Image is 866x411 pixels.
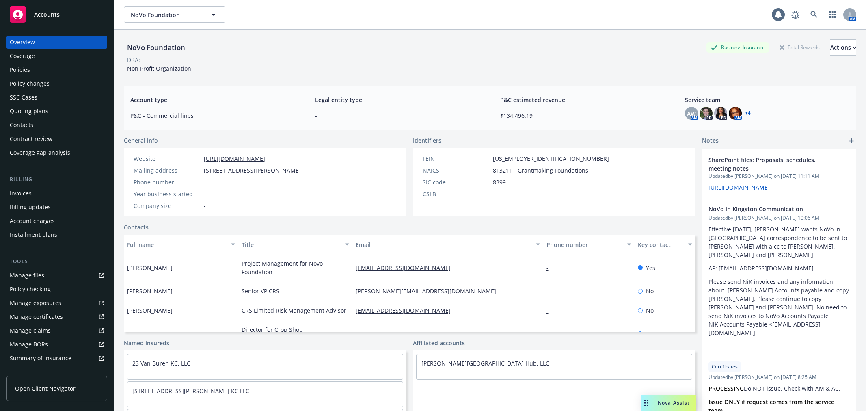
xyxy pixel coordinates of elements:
[702,136,719,146] span: Notes
[806,6,822,23] a: Search
[708,225,850,259] p: Effective [DATE], [PERSON_NAME] wants NoVo in [GEOGRAPHIC_DATA] correspondence to be sent to [PER...
[825,6,841,23] a: Switch app
[546,307,555,314] a: -
[315,95,480,104] span: Legal entity type
[10,50,35,63] div: Coverage
[708,173,850,180] span: Updated by [PERSON_NAME] on [DATE] 11:11 AM
[132,387,249,395] a: [STREET_ADDRESS][PERSON_NAME] KC LLC
[124,136,158,145] span: General info
[124,223,149,231] a: Contacts
[10,366,62,379] div: Policy AI ingestions
[712,363,738,370] span: Certificates
[6,338,107,351] a: Manage BORs
[6,269,107,282] a: Manage files
[127,264,173,272] span: [PERSON_NAME]
[10,324,51,337] div: Manage claims
[708,184,770,191] a: [URL][DOMAIN_NAME]
[204,178,206,186] span: -
[500,95,665,104] span: P&C estimated revenue
[830,39,856,56] button: Actions
[708,205,829,213] span: NoVo in Kingston Communication
[708,384,850,393] p: Do NOT issue. Check with AM & AC.
[641,395,651,411] div: Drag to move
[134,154,201,163] div: Website
[124,6,225,23] button: NoVo Foundation
[638,240,683,249] div: Key contact
[6,175,107,184] div: Billing
[242,287,279,295] span: Senior VP CRS
[708,156,829,173] span: SharePoint files: Proposals, schedules, meeting notes
[134,190,201,198] div: Year business started
[124,42,188,53] div: NoVo Foundation
[847,136,856,146] a: add
[356,330,457,338] a: [EMAIL_ADDRESS][DOMAIN_NAME]
[10,296,61,309] div: Manage exposures
[6,257,107,266] div: Tools
[10,187,32,200] div: Invoices
[423,190,490,198] div: CSLB
[775,42,824,52] div: Total Rewards
[646,306,654,315] span: No
[6,77,107,90] a: Policy changes
[6,296,107,309] a: Manage exposures
[6,50,107,63] a: Coverage
[708,277,850,337] p: Please send NiK invoices and any information about [PERSON_NAME] Accounts payable and copy [PERSO...
[10,146,70,159] div: Coverage gap analysis
[413,339,465,347] a: Affiliated accounts
[15,384,76,393] span: Open Client Navigator
[500,111,665,120] span: $134,496.19
[127,306,173,315] span: [PERSON_NAME]
[493,190,495,198] span: -
[6,3,107,26] a: Accounts
[204,190,206,198] span: -
[10,63,30,76] div: Policies
[493,178,506,186] span: 8399
[706,42,769,52] div: Business Insurance
[124,339,169,347] a: Named insureds
[242,240,341,249] div: Title
[6,63,107,76] a: Policies
[356,307,457,314] a: [EMAIL_ADDRESS][DOMAIN_NAME]
[10,310,63,323] div: Manage certificates
[6,201,107,214] a: Billing updates
[714,107,727,120] img: photo
[702,198,856,344] div: NoVo in Kingston CommunicationUpdatedby [PERSON_NAME] on [DATE] 10:06 AMEffective [DATE], [PERSON...
[204,166,301,175] span: [STREET_ADDRESS][PERSON_NAME]
[10,36,35,49] div: Overview
[413,136,441,145] span: Identifiers
[423,154,490,163] div: FEIN
[131,11,201,19] span: NoVo Foundation
[356,240,531,249] div: Email
[6,105,107,118] a: Quoting plans
[6,324,107,337] a: Manage claims
[10,105,48,118] div: Quoting plans
[729,107,742,120] img: photo
[787,6,803,23] a: Report a Bug
[423,166,490,175] div: NAICS
[242,325,350,342] span: Director for Crop Shop [PERSON_NAME] Valley LLC
[10,201,51,214] div: Billing updates
[134,178,201,186] div: Phone number
[708,214,850,222] span: Updated by [PERSON_NAME] on [DATE] 10:06 AM
[6,91,107,104] a: SSC Cases
[6,228,107,241] a: Installment plans
[687,109,696,118] span: AW
[356,287,503,295] a: [PERSON_NAME][EMAIL_ADDRESS][DOMAIN_NAME]
[830,40,856,55] div: Actions
[543,235,635,254] button: Phone number
[493,154,609,163] span: [US_EMPLOYER_IDENTIFICATION_NUMBER]
[127,330,173,338] span: [PERSON_NAME]
[242,306,346,315] span: CRS Limited Risk Management Advisor
[708,385,744,392] strong: PROCESSING
[702,149,856,198] div: SharePoint files: Proposals, schedules, meeting notesUpdatedby [PERSON_NAME] on [DATE] 11:11 AM[U...
[646,264,655,272] span: Yes
[546,240,622,249] div: Phone number
[130,111,295,120] span: P&C - Commercial lines
[10,132,52,145] div: Contract review
[708,264,850,273] p: AP: [EMAIL_ADDRESS][DOMAIN_NAME]
[421,359,549,367] a: [PERSON_NAME][GEOGRAPHIC_DATA] Hub, LLC
[315,111,480,120] span: -
[658,399,690,406] span: Nova Assist
[6,352,107,365] a: Summary of insurance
